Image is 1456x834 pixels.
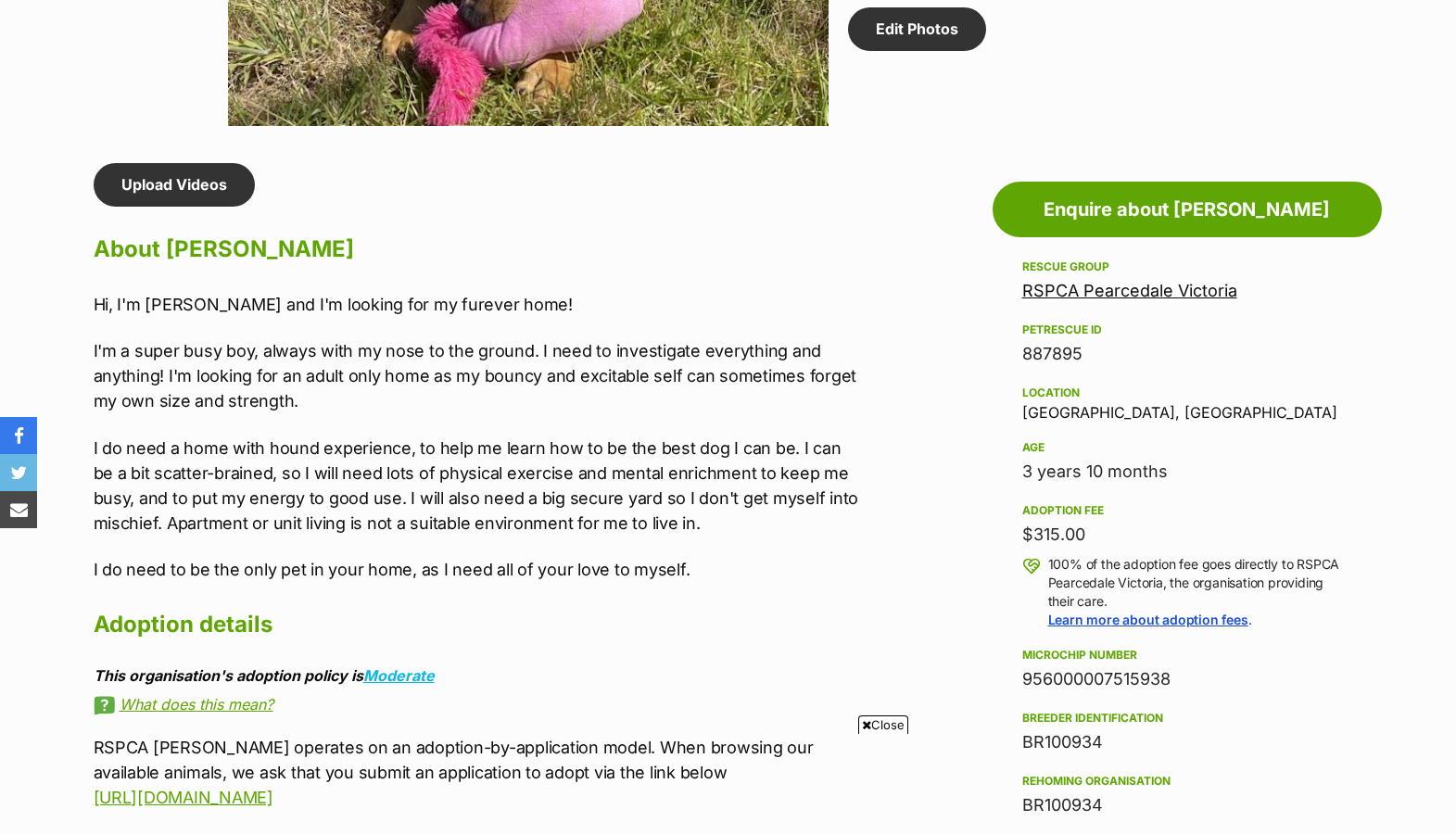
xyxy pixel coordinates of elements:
[1022,440,1352,455] div: Age
[993,182,1382,237] a: Enquire about [PERSON_NAME]
[279,741,1178,825] iframe: Advertisement
[94,163,255,206] a: Upload Videos
[1022,522,1352,548] div: $315.00
[1022,774,1352,789] div: Rehoming organisation
[1022,729,1352,755] div: BR100934
[94,788,273,807] a: [URL][DOMAIN_NAME]
[1022,281,1237,300] a: RSPCA Pearcedale Victoria
[858,715,908,734] span: Close
[1022,385,1352,400] div: Location
[1022,648,1352,663] div: Microchip number
[1022,459,1352,485] div: 3 years 10 months
[94,338,859,413] p: I'm a super busy boy, always with my nose to the ground. I need to investigate everything and any...
[1022,792,1352,818] div: BR100934
[94,292,859,317] p: Hi, I'm [PERSON_NAME] and I'm looking for my furever home!
[1022,259,1352,274] div: Rescue group
[1022,503,1352,518] div: Adoption fee
[1022,322,1352,337] div: PetRescue ID
[94,557,859,582] p: I do need to be the only pet in your home, as I need all of your love to myself.
[94,735,859,810] p: RSPCA [PERSON_NAME] operates on an adoption-by-application model. When browsing our available ani...
[363,666,435,685] a: Moderate
[848,7,986,50] a: Edit Photos
[94,667,859,684] div: This organisation's adoption policy is
[94,436,859,536] p: I do need a home with hound experience, to help me learn how to be the best dog I can be. I can b...
[1022,666,1352,692] div: 956000007515938
[1022,711,1352,726] div: Breeder identification
[1022,382,1352,421] div: [GEOGRAPHIC_DATA], [GEOGRAPHIC_DATA]
[94,696,859,713] a: What does this mean?
[94,229,859,270] h2: About [PERSON_NAME]
[1048,555,1352,629] p: 100% of the adoption fee goes directly to RSPCA Pearcedale Victoria, the organisation providing t...
[1048,612,1248,627] a: Learn more about adoption fees
[1022,341,1352,367] div: 887895
[94,604,859,645] h2: Adoption details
